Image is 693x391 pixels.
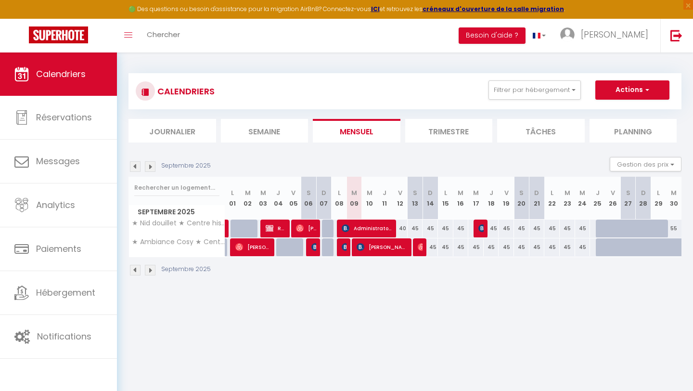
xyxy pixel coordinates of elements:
th: 05 [286,177,301,220]
span: Analytics [36,199,75,211]
p: Septembre 2025 [161,265,211,274]
div: 45 [575,220,590,237]
abbr: M [671,188,677,197]
span: Septembre 2025 [129,205,225,219]
button: Besoin d'aide ? [459,27,526,44]
span: Administrator User [342,219,393,237]
th: 21 [529,177,545,220]
abbr: M [473,188,479,197]
abbr: M [579,188,585,197]
abbr: M [351,188,357,197]
abbr: L [551,188,553,197]
span: [PERSON_NAME] [357,238,408,256]
abbr: L [444,188,447,197]
div: 45 [529,220,545,237]
th: 16 [453,177,469,220]
th: 27 [620,177,636,220]
span: Notifications [37,330,91,342]
abbr: S [413,188,417,197]
img: ... [560,27,575,42]
li: Journalier [128,119,216,143]
div: 40 [392,220,408,237]
div: 45 [499,238,514,256]
a: créneaux d'ouverture de la salle migration [423,5,564,13]
span: Réservée [PERSON_NAME] [266,219,286,237]
th: 19 [499,177,514,220]
th: 15 [438,177,453,220]
abbr: M [367,188,372,197]
div: 55 [666,220,681,237]
abbr: J [276,188,280,197]
abbr: L [338,188,341,197]
input: Rechercher un logement... [134,179,219,196]
abbr: M [458,188,463,197]
abbr: D [534,188,539,197]
th: 09 [346,177,362,220]
div: 45 [423,238,438,256]
li: Tâches [497,119,585,143]
div: 45 [484,238,499,256]
li: Trimestre [405,119,493,143]
div: 45 [575,238,590,256]
span: [PERSON_NAME] [311,238,317,256]
abbr: D [641,188,646,197]
th: 07 [316,177,332,220]
th: 30 [666,177,681,220]
abbr: S [307,188,311,197]
h3: CALENDRIERS [155,80,215,102]
span: Calendriers [36,68,86,80]
th: 29 [651,177,667,220]
div: 45 [438,220,453,237]
div: 45 [544,238,560,256]
th: 23 [560,177,575,220]
div: 45 [423,220,438,237]
div: 45 [514,220,529,237]
th: 17 [468,177,484,220]
abbr: M [565,188,570,197]
a: ICI [371,5,380,13]
div: 45 [529,238,545,256]
abbr: M [245,188,251,197]
th: 25 [590,177,605,220]
p: Septembre 2025 [161,161,211,170]
abbr: J [489,188,493,197]
a: [PERSON_NAME] [225,220,230,238]
th: 06 [301,177,317,220]
abbr: D [428,188,433,197]
span: [PERSON_NAME] [581,28,648,40]
abbr: J [596,188,600,197]
span: ★ Nid douillet ★ Centre historique [130,220,227,227]
span: ★ Ambiance Cosy ★ Centre historique [130,238,227,246]
th: 28 [636,177,651,220]
abbr: S [519,188,524,197]
button: Actions [595,80,669,100]
th: 02 [240,177,256,220]
th: 10 [362,177,377,220]
div: 45 [544,220,560,237]
span: [PERSON_NAME] [418,238,423,256]
th: 01 [225,177,241,220]
span: Réservations [36,111,92,123]
span: Messages [36,155,80,167]
li: Mensuel [313,119,400,143]
span: [PERSON_NAME] [342,238,347,256]
abbr: L [231,188,234,197]
th: 26 [605,177,621,220]
div: 45 [560,238,575,256]
li: Semaine [221,119,308,143]
abbr: M [260,188,266,197]
div: 45 [408,220,423,237]
span: Paiements [36,243,81,255]
th: 22 [544,177,560,220]
abbr: V [504,188,509,197]
abbr: V [398,188,402,197]
button: Filtrer par hébergement [488,80,581,100]
th: 11 [377,177,393,220]
span: Chercher [147,29,180,39]
th: 13 [408,177,423,220]
div: 45 [453,220,469,237]
button: Gestion des prix [610,157,681,171]
div: 45 [468,238,484,256]
span: [PERSON_NAME] [478,219,484,237]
